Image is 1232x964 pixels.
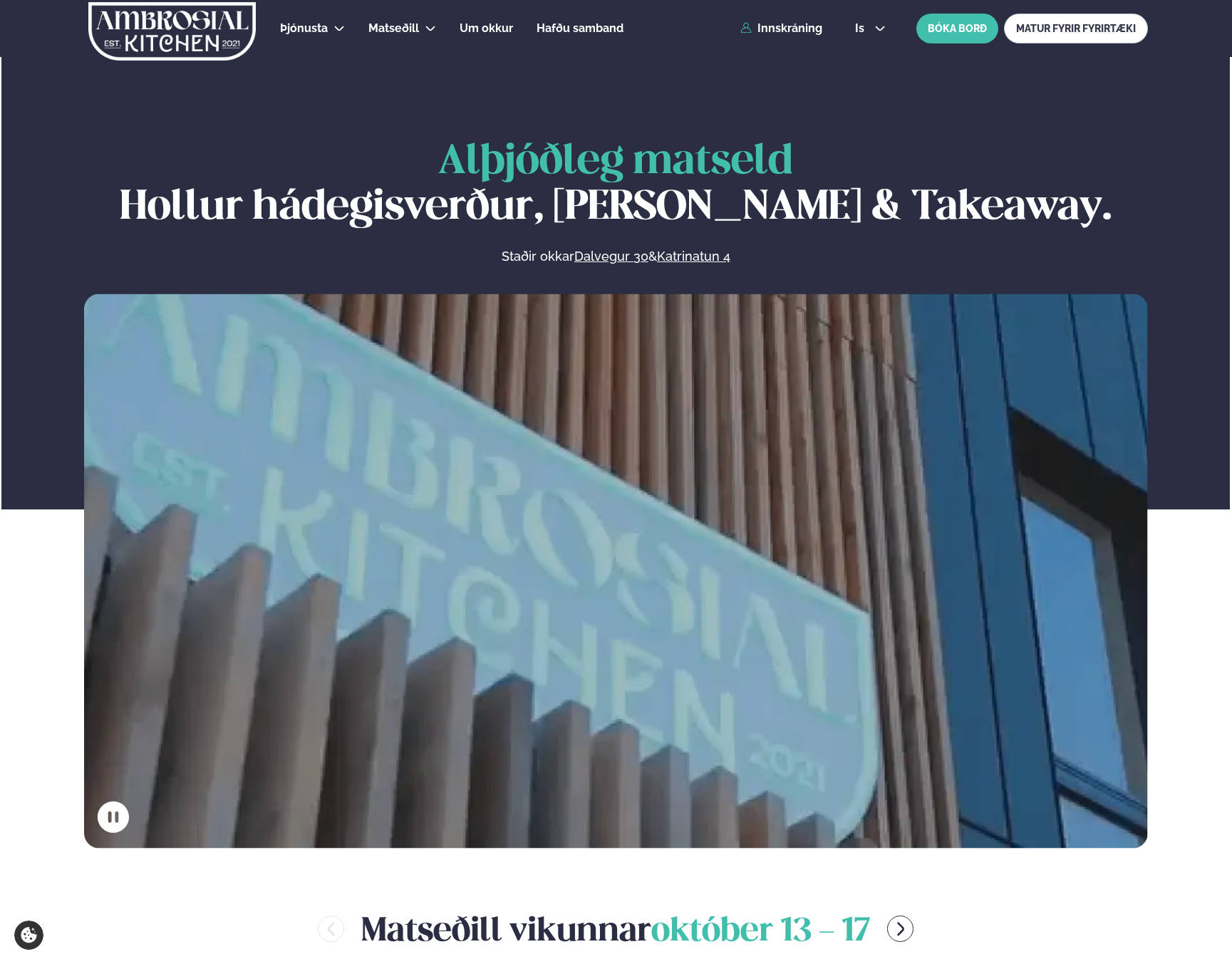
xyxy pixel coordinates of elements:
span: Um okkur [460,21,513,35]
span: is [855,23,869,34]
span: Alþjóðleg matseld [438,142,793,182]
a: Innskráning [740,22,822,35]
a: Dalvegur 30 [574,248,648,265]
a: Katrinatun 4 [657,248,730,265]
a: Cookie settings [14,921,43,950]
span: október 13 - 17 [651,916,870,948]
h2: Matseðill vikunnar [361,906,870,952]
img: logo [87,2,257,61]
a: Þjónusta [280,20,328,37]
p: Staðir okkar & [346,248,885,265]
a: MATUR FYRIR FYRIRTÆKI [1004,14,1148,43]
button: menu-btn-right [887,916,913,942]
a: Um okkur [460,20,513,37]
span: Matseðill [368,21,419,35]
a: Hafðu samband [537,20,623,37]
span: Þjónusta [280,21,328,35]
a: Matseðill [368,20,419,37]
button: menu-btn-left [318,916,344,942]
button: BÓKA BORÐ [916,14,998,43]
h1: Hollur hádegisverður, [PERSON_NAME] & Takeaway. [84,140,1148,231]
button: is [844,23,897,34]
span: Hafðu samband [537,21,623,35]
